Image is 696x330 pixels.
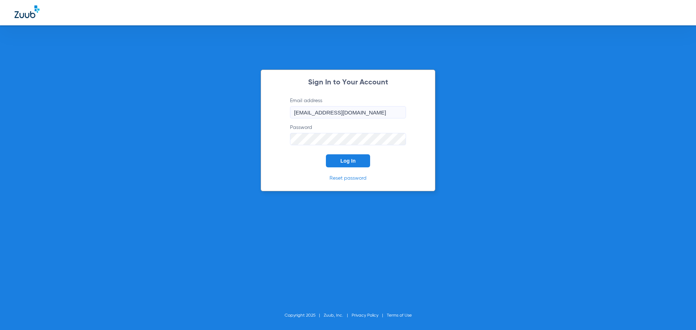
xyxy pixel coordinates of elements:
[279,79,417,86] h2: Sign In to Your Account
[290,97,406,118] label: Email address
[340,158,356,164] span: Log In
[290,106,406,118] input: Email address
[324,312,352,319] li: Zuub, Inc.
[290,124,406,145] label: Password
[14,5,40,18] img: Zuub Logo
[290,133,406,145] input: Password
[352,313,378,318] a: Privacy Policy
[326,154,370,167] button: Log In
[330,176,366,181] a: Reset password
[285,312,324,319] li: Copyright 2025
[387,313,412,318] a: Terms of Use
